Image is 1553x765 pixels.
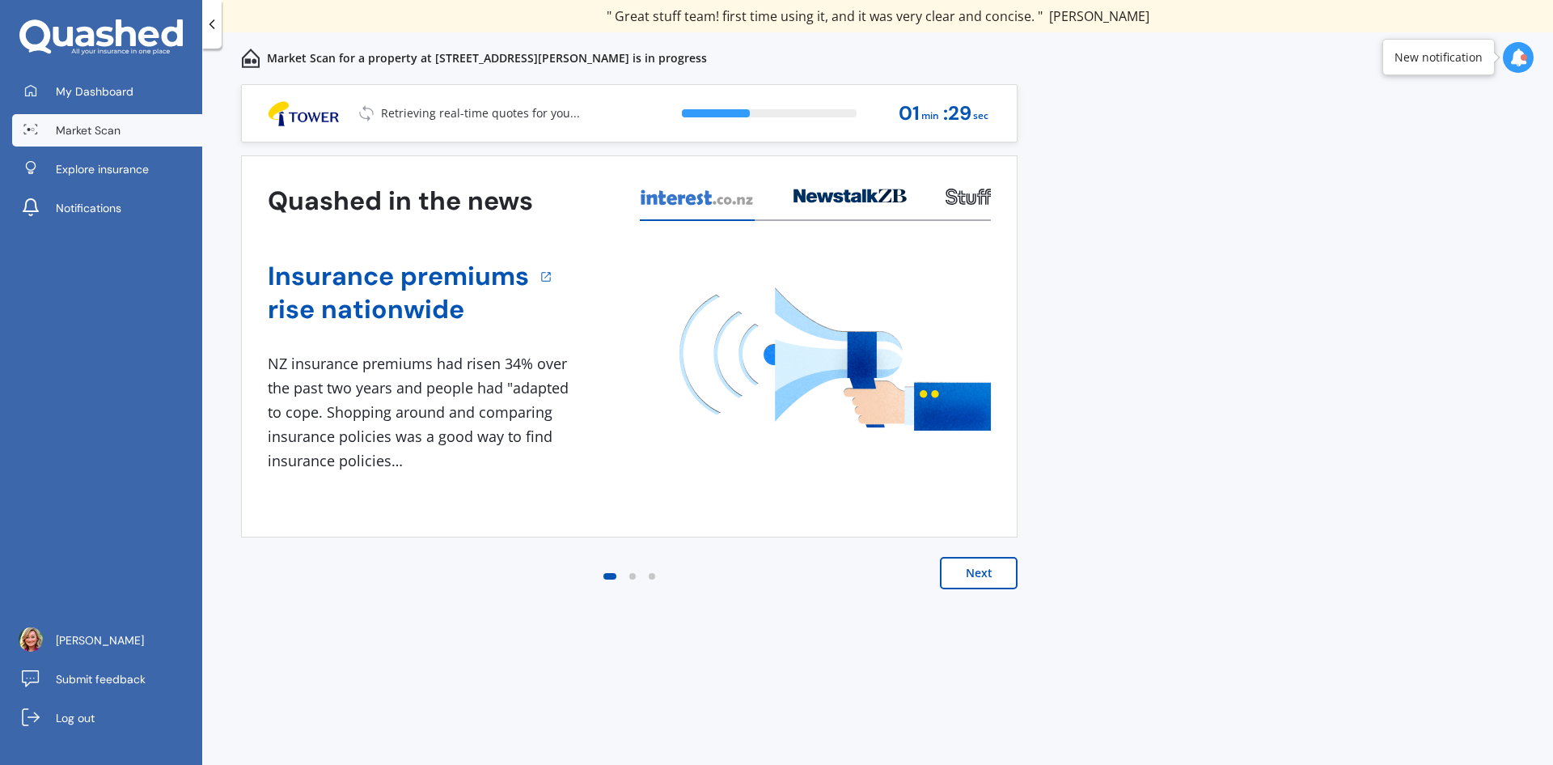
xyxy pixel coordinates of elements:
[12,192,202,224] a: Notifications
[12,663,202,695] a: Submit feedback
[255,100,352,128] img: Logo_4
[1049,7,1149,25] span: [PERSON_NAME]
[12,153,202,185] a: Explore insurance
[56,161,149,177] span: Explore insurance
[56,200,121,216] span: Notifications
[899,103,920,125] span: 01
[381,105,580,121] p: Retrieving real-time quotes for you...
[940,557,1018,589] button: Next
[268,260,529,293] a: Insurance premiums
[267,50,707,66] p: Market Scan for a property at [STREET_ADDRESS][PERSON_NAME] is in progress
[56,671,146,687] span: Submit feedback
[56,83,133,100] span: My Dashboard
[56,122,121,138] span: Market Scan
[268,352,575,473] div: NZ insurance premiums had risen 34% over the past two years and people had "adapted to cope. Shop...
[19,627,43,652] img: ACg8ocIaKhbz0zfLliB-ZR0UKNFhx_Cxb25aC0VOVUIYD6ZqTE2pPGjCDQ=s96-c
[268,293,529,326] a: rise nationwide
[943,103,971,125] span: : 29
[12,624,202,657] a: [PERSON_NAME]
[12,702,202,734] a: Log out
[921,105,939,127] span: min
[973,105,988,127] span: sec
[56,710,95,726] span: Log out
[241,49,260,68] img: home-and-contents.b802091223b8502ef2dd.svg
[12,114,202,147] a: Market Scan
[56,632,144,648] span: [PERSON_NAME]
[1394,49,1483,66] div: New notification
[607,8,1149,24] div: " Great stuff team! first time using it, and it was very clear and concise. "
[268,185,533,218] h3: Quashed in the news
[679,287,991,431] img: media image
[12,75,202,108] a: My Dashboard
